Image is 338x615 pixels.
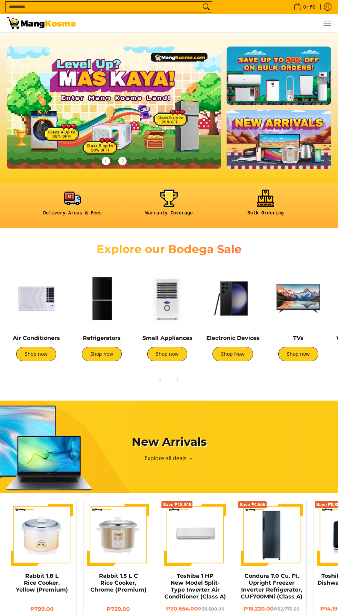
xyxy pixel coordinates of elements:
[16,347,56,361] a: Shop now
[138,269,197,328] img: Small Appliances
[90,573,147,593] a: Rabbit 1.5 L C Rice Cooker, Chrome (Premium)
[142,335,192,341] a: Small Appliances
[98,153,113,169] button: Previous
[163,503,191,507] span: Save ₱18,946
[87,504,149,566] img: https://mangkosme.com/products/rabbit-1-5-l-c-rice-cooker-chrome-class-a
[7,17,76,29] img: Mang Kosme: Your Home Appliances Warehouse Sale Partner!
[16,573,68,593] a: Rabbit 1.8 L Rice Cooker, Yellow (Premium)
[83,335,121,341] a: Refrigerators
[87,606,149,612] h6: ₱739.00
[323,14,331,32] button: Menu
[198,606,225,612] del: ₱39,600.00
[115,153,130,169] button: Next
[13,335,60,341] a: Air Conditioners
[203,269,262,328] img: Electronic Devices
[90,242,248,256] h2: Explore our Bodega Sale
[164,605,226,612] h6: ₱20,654.00
[83,14,331,32] ul: Customer Navigation
[309,4,317,9] span: ₱0
[221,190,310,221] a: <h6><strong>Bulk Ordering</strong></h6>
[291,3,318,11] span: •
[241,504,303,566] img: Condura 7.0 Cu. Ft. Upright Freezer Inverter Refrigerator, CUF700MNi (Class A)
[28,190,117,221] a: <h6><strong>Delivery Areas & Fees</strong></h6>
[11,606,73,612] h6: ₱799.00
[82,347,122,361] a: Shop now
[206,335,260,341] a: Electronic Devices
[241,573,302,600] a: Condura 7.0 Cu. Ft. Upright Freezer Inverter Refrigerator, CUF700MNi (Class A)
[278,347,318,361] a: Shop now
[147,347,187,361] a: Shop now
[274,606,300,612] del: ₱22,775.00
[165,573,226,600] a: Toshiba 1 HP New Model Split-Type Inverter Air Conditioner (Class A)
[269,269,328,328] img: TVs
[302,4,307,9] span: 0
[11,504,73,566] img: https://mangkosme.com/products/rabbit-1-8-l-rice-cooker-yellow-class-a
[153,372,168,387] button: Previous
[124,190,214,221] a: <h6><strong>Warranty Coverage</strong></h6>
[201,2,212,12] button: Search
[7,269,66,328] img: Air Conditioners
[164,504,226,566] img: Toshiba 1 HP New Model Split-Type Inverter Air Conditioner (Class A)
[293,335,304,341] a: TVs
[212,347,253,361] a: Shop Now
[7,47,243,180] a: More
[170,372,185,387] button: Next
[83,14,331,32] nav: Main Menu
[241,605,303,612] h6: ₱18,220.00
[240,503,266,507] span: Save ₱4,555
[145,454,193,462] a: Explore all deals →
[72,269,131,328] img: Refrigerators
